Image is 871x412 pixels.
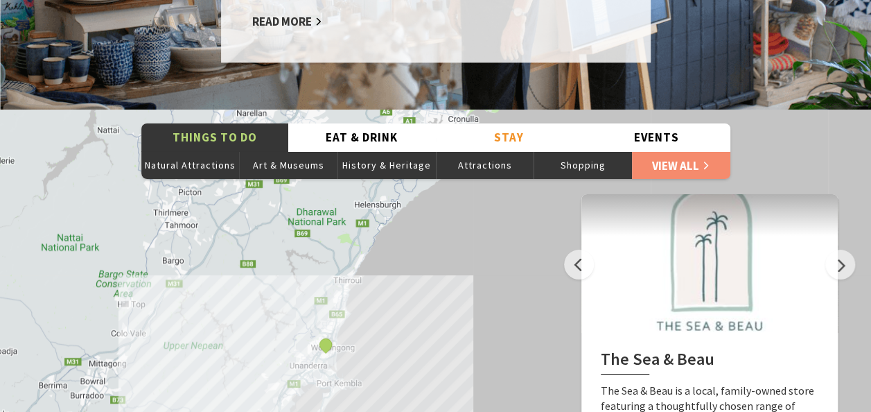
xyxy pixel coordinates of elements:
[632,151,730,179] a: View All
[288,123,436,152] button: Eat & Drink
[583,123,730,152] button: Events
[141,151,240,179] button: Natural Attractions
[564,250,594,280] button: Previous
[252,14,322,30] a: Read More
[825,250,855,280] button: Next
[436,123,583,152] button: Stay
[337,151,436,179] button: History & Heritage
[534,151,632,179] button: Shopping
[239,151,337,179] button: Art & Museums
[141,123,289,152] button: Things To Do
[436,151,534,179] button: Attractions
[601,350,818,375] h2: The Sea & Beau
[316,336,334,354] button: See detail about Miss Zoe's School of Dance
